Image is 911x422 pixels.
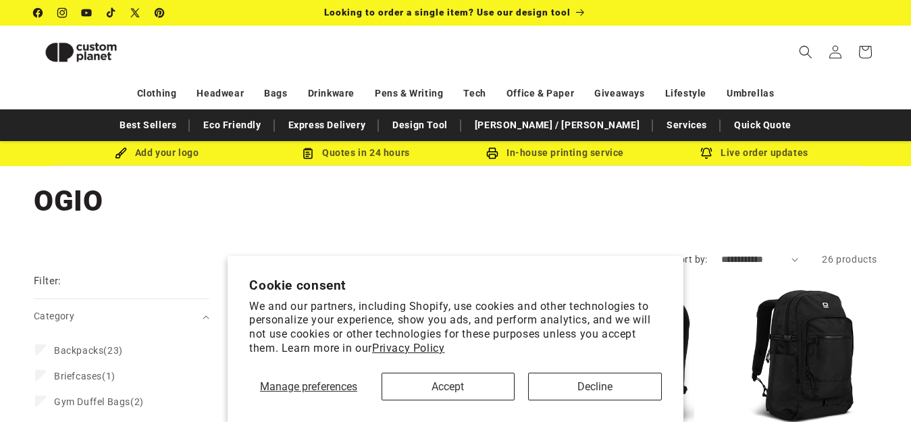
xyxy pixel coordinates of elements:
[594,82,644,105] a: Giveaways
[54,345,103,356] span: Backpacks
[324,7,571,18] span: Looking to order a single item? Use our design tool
[655,144,854,161] div: Live order updates
[249,278,662,293] h2: Cookie consent
[382,373,515,400] button: Accept
[57,144,257,161] div: Add your logo
[29,26,174,78] a: Custom Planet
[486,147,498,159] img: In-house printing
[843,357,911,422] iframe: Chat Widget
[34,299,209,334] summary: Category (0 selected)
[34,31,128,74] img: Custom Planet
[463,82,486,105] a: Tech
[197,113,267,137] a: Eco Friendly
[137,82,177,105] a: Clothing
[456,144,655,161] div: In-house printing service
[54,371,102,381] span: Briefcases
[264,82,287,105] a: Bags
[375,82,443,105] a: Pens & Writing
[54,396,130,407] span: Gym Duffel Bags
[34,273,61,289] h2: Filter:
[506,82,574,105] a: Office & Paper
[113,113,183,137] a: Best Sellers
[302,147,314,159] img: Order Updates Icon
[308,82,355,105] a: Drinkware
[197,82,244,105] a: Headwear
[282,113,373,137] a: Express Delivery
[249,373,367,400] button: Manage preferences
[54,370,115,382] span: (1)
[674,254,708,265] label: Sort by:
[727,82,774,105] a: Umbrellas
[372,342,444,354] a: Privacy Policy
[822,254,877,265] span: 26 products
[386,113,454,137] a: Design Tool
[700,147,712,159] img: Order updates
[660,113,714,137] a: Services
[34,311,74,321] span: Category
[115,147,127,159] img: Brush Icon
[528,373,662,400] button: Decline
[54,344,123,357] span: (23)
[257,144,456,161] div: Quotes in 24 hours
[249,300,662,356] p: We and our partners, including Shopify, use cookies and other technologies to personalize your ex...
[791,37,821,67] summary: Search
[260,380,357,393] span: Manage preferences
[54,396,144,408] span: (2)
[468,113,646,137] a: [PERSON_NAME] / [PERSON_NAME]
[34,183,877,219] h1: OGIO
[665,82,706,105] a: Lifestyle
[727,113,798,137] a: Quick Quote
